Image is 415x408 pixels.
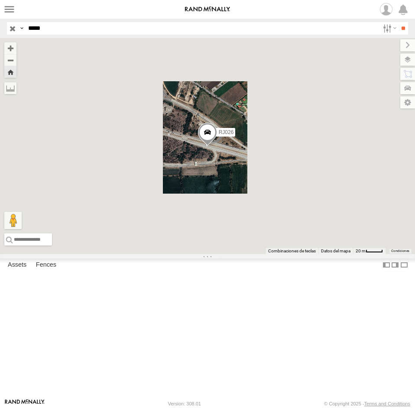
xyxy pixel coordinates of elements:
label: Fences [32,259,61,271]
label: Map Settings [400,96,415,108]
label: Dock Summary Table to the Right [391,258,399,271]
button: Escala del mapa: 20 m por 36 píxeles [353,248,386,254]
button: Zoom out [4,54,16,66]
label: Measure [4,82,16,94]
a: Visit our Website [5,399,45,408]
a: Condiciones (se abre en una nueva pestaña) [391,249,409,253]
label: Search Filter Options [379,22,398,35]
div: © Copyright 2025 - [324,401,410,406]
div: Version: 308.01 [168,401,201,406]
button: Combinaciones de teclas [268,248,316,254]
span: RJ026 [219,129,234,135]
button: Zoom Home [4,66,16,78]
img: rand-logo.svg [185,6,230,13]
label: Dock Summary Table to the Left [382,258,391,271]
label: Hide Summary Table [400,258,409,271]
label: Assets [3,259,31,271]
button: Zoom in [4,42,16,54]
button: Arrastra el hombrecito naranja al mapa para abrir Street View [4,212,22,229]
a: Terms and Conditions [364,401,410,406]
button: Datos del mapa [321,248,350,254]
span: 20 m [356,249,366,253]
label: Search Query [18,22,25,35]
